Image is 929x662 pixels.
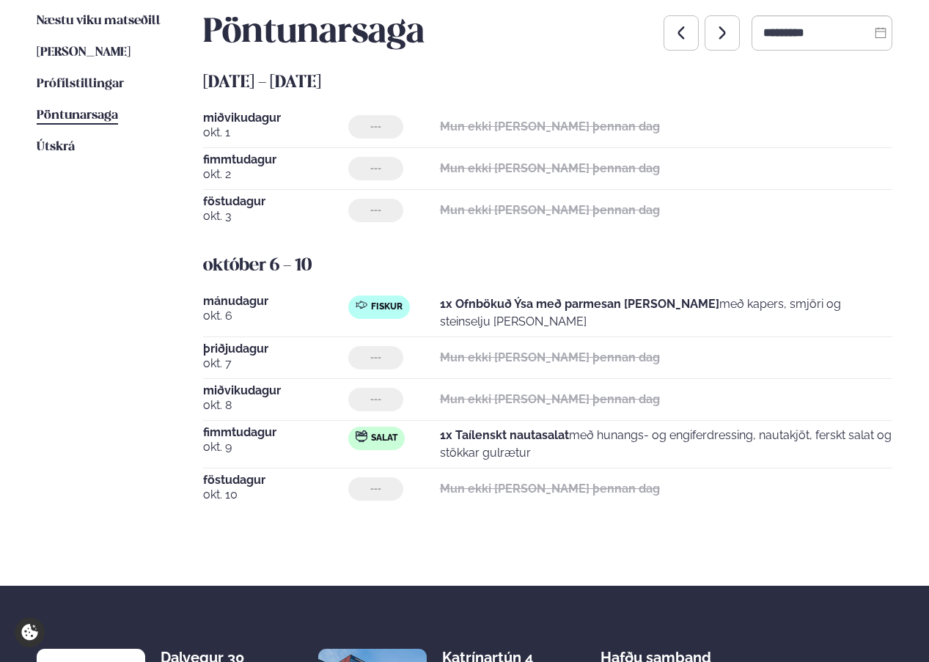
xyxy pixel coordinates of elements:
[37,12,161,30] a: Næstu viku matseðill
[203,343,348,355] span: þriðjudagur
[440,482,660,496] strong: Mun ekki [PERSON_NAME] þennan dag
[440,295,893,331] p: með kapers, smjöri og steinselju [PERSON_NAME]
[37,107,118,125] a: Pöntunarsaga
[370,163,381,174] span: ---
[356,299,367,311] img: fish.svg
[440,427,893,462] p: með hunangs- og engiferdressing, nautakjöt, ferskt salat og stökkar gulrætur
[440,203,660,217] strong: Mun ekki [PERSON_NAME] þennan dag
[203,71,893,95] h5: [DATE] - [DATE]
[370,483,381,495] span: ---
[370,205,381,216] span: ---
[203,486,348,504] span: okt. 10
[203,112,348,124] span: miðvikudagur
[203,307,348,325] span: okt. 6
[37,141,75,153] span: Útskrá
[440,428,569,442] strong: 1x Taílenskt nautasalat
[203,295,348,307] span: mánudagur
[37,139,75,156] a: Útskrá
[203,166,348,183] span: okt. 2
[203,438,348,456] span: okt. 9
[37,44,131,62] a: [PERSON_NAME]
[203,124,348,141] span: okt. 1
[440,350,660,364] strong: Mun ekki [PERSON_NAME] þennan dag
[203,196,348,207] span: föstudagur
[37,76,124,93] a: Prófílstillingar
[371,433,397,444] span: Salat
[37,15,161,27] span: Næstu viku matseðill
[203,385,348,397] span: miðvikudagur
[440,119,660,133] strong: Mun ekki [PERSON_NAME] þennan dag
[37,109,118,122] span: Pöntunarsaga
[37,78,124,90] span: Prófílstillingar
[203,154,348,166] span: fimmtudagur
[203,355,348,372] span: okt. 7
[370,121,381,133] span: ---
[203,207,348,225] span: okt. 3
[371,301,403,313] span: Fiskur
[440,161,660,175] strong: Mun ekki [PERSON_NAME] þennan dag
[356,430,367,442] img: salad.svg
[15,617,45,647] a: Cookie settings
[203,254,893,278] h5: október 6 - 10
[370,352,381,364] span: ---
[203,474,348,486] span: föstudagur
[370,394,381,405] span: ---
[203,397,348,414] span: okt. 8
[440,392,660,406] strong: Mun ekki [PERSON_NAME] þennan dag
[203,12,425,54] h2: Pöntunarsaga
[37,46,131,59] span: [PERSON_NAME]
[440,297,719,311] strong: 1x Ofnbökuð Ýsa með parmesan [PERSON_NAME]
[203,427,348,438] span: fimmtudagur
